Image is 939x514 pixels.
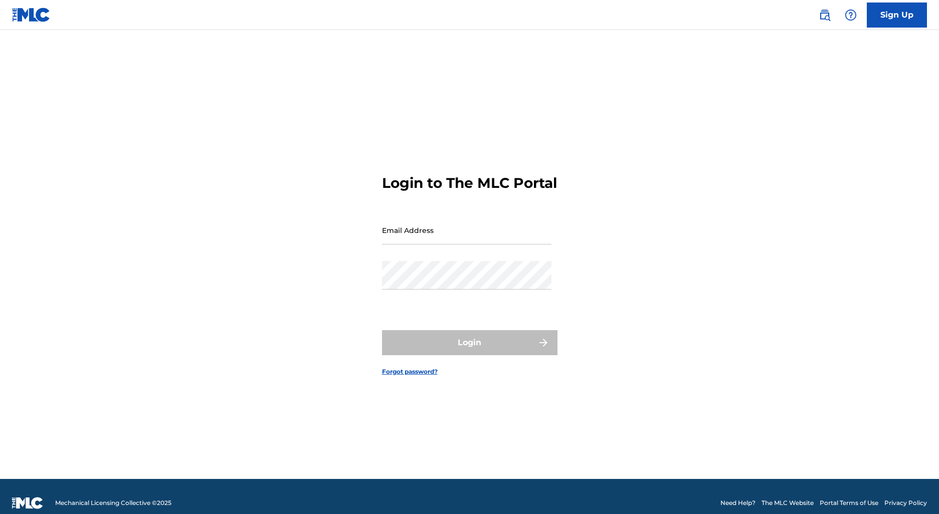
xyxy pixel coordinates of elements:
[12,8,51,22] img: MLC Logo
[382,367,438,376] a: Forgot password?
[820,498,878,507] a: Portal Terms of Use
[55,498,171,507] span: Mechanical Licensing Collective © 2025
[845,9,857,21] img: help
[867,3,927,28] a: Sign Up
[720,498,756,507] a: Need Help?
[819,9,831,21] img: search
[884,498,927,507] a: Privacy Policy
[841,5,861,25] div: Help
[762,498,814,507] a: The MLC Website
[815,5,835,25] a: Public Search
[382,174,557,192] h3: Login to The MLC Portal
[12,497,43,509] img: logo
